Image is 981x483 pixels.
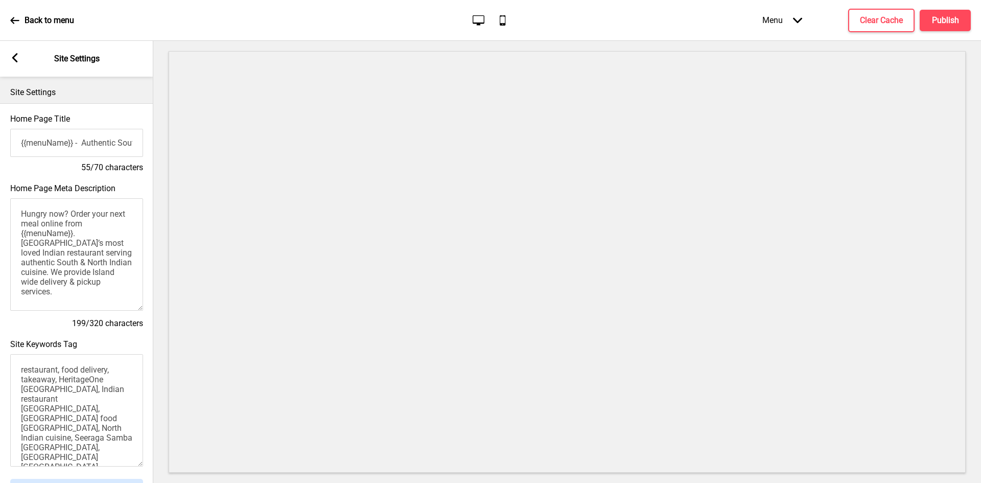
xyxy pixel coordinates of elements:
p: Site Settings [54,53,100,64]
p: Site Settings [10,87,143,98]
h4: Clear Cache [860,15,903,26]
p: Back to menu [25,15,74,26]
textarea: Hungry now? Order your next meal online from {{menuName}}. [GEOGRAPHIC_DATA]’s most loved Indian ... [10,198,143,311]
label: Home Page Title [10,114,70,124]
h4: 199/320 characters [10,318,143,329]
label: Site Keywords Tag [10,339,77,349]
a: Back to menu [10,7,74,34]
label: Home Page Meta Description [10,183,115,193]
h4: 55/70 characters [10,162,143,173]
button: Clear Cache [848,9,915,32]
div: Menu [752,5,812,35]
button: Publish [920,10,971,31]
textarea: restaurant, food delivery, takeaway, HeritageOne [GEOGRAPHIC_DATA], Indian restaurant [GEOGRAPHIC... [10,354,143,467]
h4: Publish [932,15,959,26]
